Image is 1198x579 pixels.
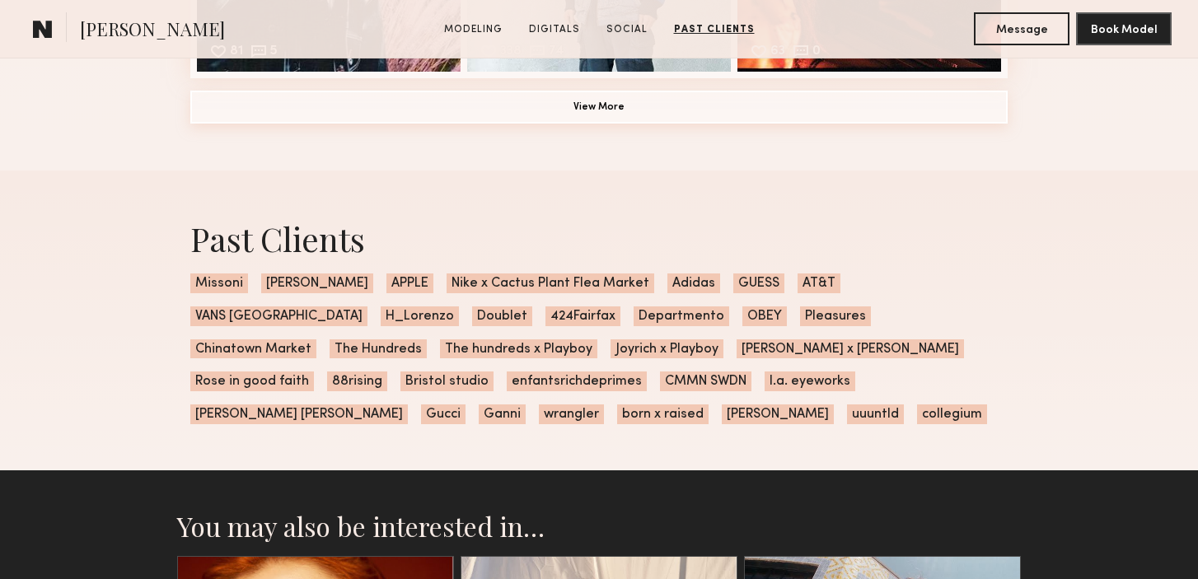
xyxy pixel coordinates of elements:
span: Joyrich x Playboy [611,339,723,359]
span: Pleasures [800,306,871,326]
span: Ganni [479,404,526,424]
span: GUESS [733,273,784,293]
span: APPLE [386,273,433,293]
a: Social [600,22,654,37]
span: Rose in good faith [190,371,314,391]
span: wrangler [539,404,604,424]
span: [PERSON_NAME] [261,273,373,293]
span: Departmento [634,306,729,326]
span: [PERSON_NAME] [722,404,834,424]
span: The hundreds x Playboy [440,339,597,359]
span: Missoni [190,273,248,293]
span: enfantsrichdeprimes [507,371,647,391]
span: uuuntld [847,404,904,424]
h2: You may also be interested in… [177,510,1021,543]
span: CMMN SWDN [660,371,751,391]
span: 424Fairfax [545,306,620,326]
span: collegium [917,404,987,424]
span: The Hundreds [330,339,427,359]
span: VANS [GEOGRAPHIC_DATA] [190,306,367,326]
span: OBEY [742,306,787,326]
span: Gucci [421,404,466,424]
button: View More [190,91,1008,124]
span: [PERSON_NAME] [80,16,225,45]
span: born x raised [617,404,709,424]
span: Doublet [472,306,532,326]
div: Past Clients [190,217,1008,260]
span: Chinatown Market [190,339,316,359]
span: [PERSON_NAME] [PERSON_NAME] [190,404,408,424]
span: Adidas [667,273,720,293]
button: Book Model [1076,12,1172,45]
span: l.a. eyeworks [765,371,855,391]
a: Modeling [438,22,509,37]
span: H_Lorenzo [381,306,459,326]
span: 88rising [327,371,387,391]
span: [PERSON_NAME] x [PERSON_NAME] [737,339,964,359]
a: Book Model [1076,21,1172,35]
a: Digitals [522,22,587,37]
span: AT&T [798,273,840,293]
a: Past Clients [667,22,761,37]
button: Message [974,12,1069,45]
span: Nike x Cactus Plant Flea Market [447,273,654,293]
span: Bristol studio [400,371,494,391]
